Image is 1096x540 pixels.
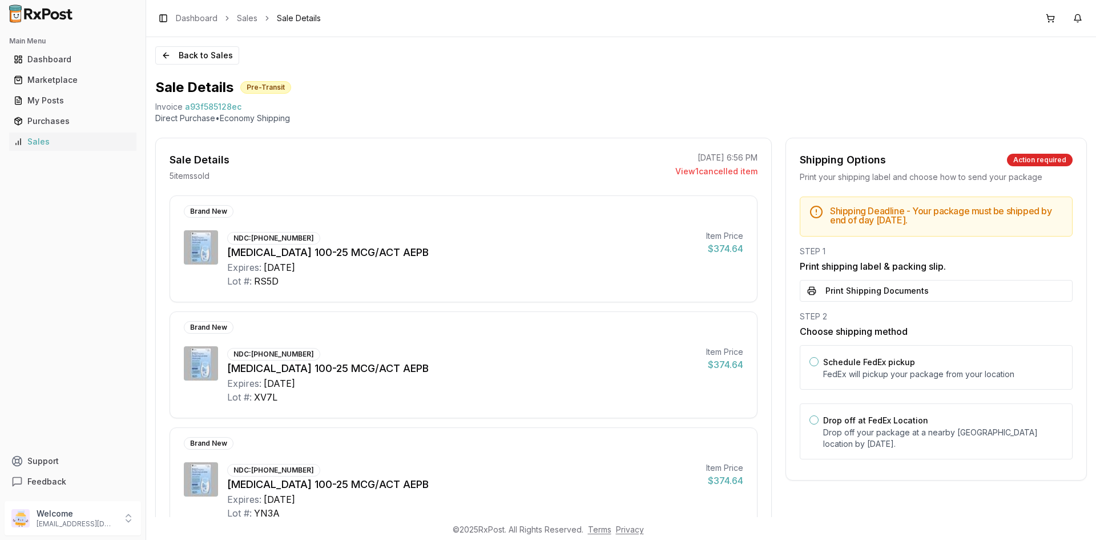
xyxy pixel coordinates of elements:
div: Print your shipping label and choose how to send your package [800,171,1073,183]
p: View 1 cancelled item [675,166,757,177]
div: RS5D [254,274,279,288]
div: Marketplace [14,74,132,86]
div: [DATE] [264,261,295,274]
button: Support [5,451,141,471]
div: STEP 1 [800,246,1073,257]
div: Shipping Options [800,152,886,168]
span: Feedback [27,476,66,487]
div: STEP 2 [800,311,1073,322]
span: Sale Details [277,13,321,24]
div: [MEDICAL_DATA] 100-25 MCG/ACT AEPB [227,245,697,261]
button: Purchases [5,112,141,130]
div: YN3A [254,506,280,520]
p: Drop off your package at a nearby [GEOGRAPHIC_DATA] location by [DATE] . [823,427,1063,450]
div: Brand New [184,321,233,334]
div: NDC: [PHONE_NUMBER] [227,464,320,477]
p: [EMAIL_ADDRESS][DOMAIN_NAME] [37,519,116,529]
div: Brand New [184,205,233,218]
span: a93f585128ec [185,101,241,113]
img: User avatar [11,509,30,527]
h1: Sale Details [155,78,233,97]
p: 5 item s sold [170,170,209,182]
h3: Choose shipping method [800,325,1073,338]
p: FedEx will pickup your package from your location [823,369,1063,380]
div: Lot #: [227,390,252,404]
div: Expires: [227,377,261,390]
div: NDC: [PHONE_NUMBER] [227,232,320,245]
button: Print Shipping Documents [800,280,1073,302]
a: My Posts [9,90,136,111]
button: Sales [5,133,141,151]
button: Marketplace [5,71,141,89]
div: [DATE] [264,493,295,506]
div: Invoice [155,101,183,113]
p: [DATE] 6:56 PM [698,152,757,163]
div: Expires: [227,493,261,506]
button: Back to Sales [155,46,239,65]
div: XV7L [254,390,277,404]
div: [MEDICAL_DATA] 100-25 MCG/ACT AEPB [227,361,697,377]
h3: Print shipping label & packing slip. [800,259,1073,273]
img: Breo Ellipta 100-25 MCG/ACT AEPB [184,230,218,265]
div: [MEDICAL_DATA] 100-25 MCG/ACT AEPB [227,477,697,493]
div: Item Price [706,230,743,242]
div: Dashboard [14,54,132,65]
div: $374.64 [706,474,743,487]
img: Breo Ellipta 100-25 MCG/ACT AEPB [184,346,218,381]
div: [DATE] [264,377,295,390]
a: Dashboard [9,49,136,70]
div: Lot #: [227,506,252,520]
a: Dashboard [176,13,217,24]
img: Breo Ellipta 100-25 MCG/ACT AEPB [184,462,218,497]
a: Sales [9,131,136,152]
h2: Main Menu [9,37,136,46]
div: NDC: [PHONE_NUMBER] [227,348,320,361]
div: My Posts [14,95,132,106]
a: Purchases [9,111,136,131]
a: Marketplace [9,70,136,90]
p: Welcome [37,508,116,519]
div: Lot #: [227,274,252,288]
div: Brand New [184,437,233,450]
a: Terms [588,525,611,534]
p: Direct Purchase • Economy Shipping [155,113,1087,124]
div: Sale Details [170,152,229,168]
div: Item Price [706,462,743,474]
label: Drop off at FedEx Location [823,415,928,425]
div: Pre-Transit [240,81,291,94]
div: Expires: [227,261,261,274]
h5: Shipping Deadline - Your package must be shipped by end of day [DATE] . [830,206,1063,225]
div: $374.64 [706,358,743,371]
div: Sales [14,136,132,147]
a: Privacy [616,525,644,534]
button: My Posts [5,91,141,110]
button: Feedback [5,471,141,492]
nav: breadcrumb [176,13,321,24]
label: Schedule FedEx pickup [823,357,915,367]
div: Action required [1007,154,1073,166]
div: Item Price [706,346,743,358]
img: RxPost Logo [5,5,78,23]
div: Purchases [14,115,132,127]
a: Sales [237,13,257,24]
button: Dashboard [5,50,141,69]
div: $374.64 [706,242,743,255]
